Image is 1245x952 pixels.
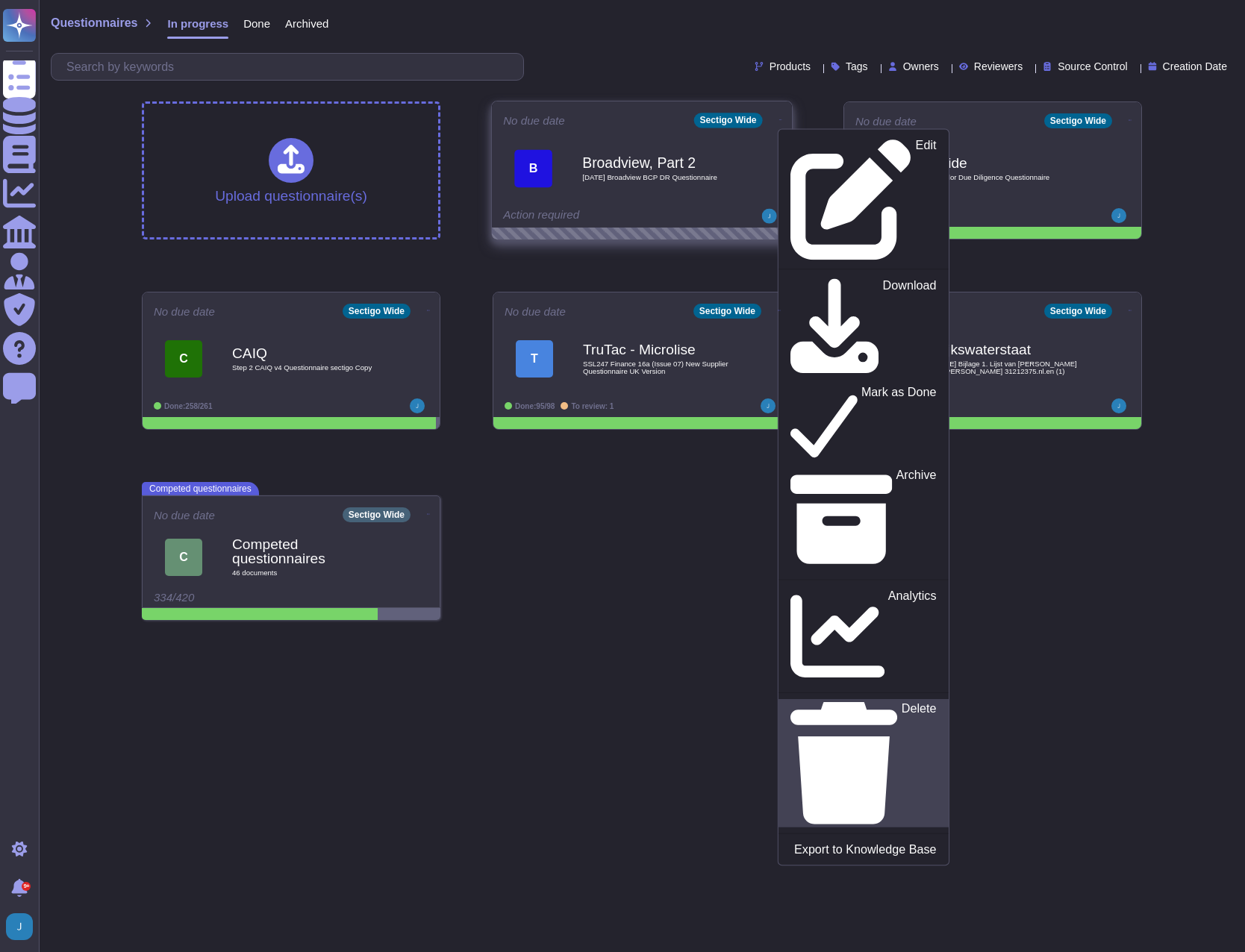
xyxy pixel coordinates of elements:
span: No due date [505,306,566,317]
a: Edit [778,136,949,263]
span: Tags [846,61,868,72]
span: In progress [167,18,228,29]
span: Products [770,61,811,72]
p: Mark as Done [861,386,937,463]
a: Mark as Done [778,383,949,466]
span: No due date [154,306,215,317]
div: Sectigo Wide [343,507,411,522]
img: user [1111,208,1126,223]
b: Broadview, Part 2 [582,155,733,169]
span: To review: 1 [571,402,614,410]
span: Vendor Due Diligence Questionnaire [934,174,1083,181]
div: Sectigo Wide [1044,113,1112,128]
div: 9+ [22,882,31,891]
span: 334/420 [154,591,194,604]
input: Search by keywords [59,54,523,80]
span: Archived [285,18,328,29]
div: Sectigo Wide [693,304,761,319]
span: No due date [855,116,917,127]
span: Source Control [1058,61,1127,72]
span: Creation Date [1163,61,1227,72]
span: Questionnaires [51,17,137,29]
p: Delete [902,703,937,824]
div: Action required [503,209,688,224]
b: TruTac - Microlise [583,342,732,357]
button: user [3,910,43,943]
b: Competed questionnaires [232,537,381,566]
div: B [514,149,552,187]
p: Archive [896,469,937,571]
span: [DATE] Bijlage 1. Lijst van [PERSON_NAME] en [PERSON_NAME] 31212375.nl.en (1) [934,360,1083,375]
a: Export to Knowledge Base [778,840,949,859]
img: user [6,913,33,940]
span: 46 document s [232,569,381,577]
img: user [1111,398,1126,413]
b: Glide [934,156,1083,170]
img: user [761,398,776,413]
div: T [516,340,553,378]
span: Competed questionnaires [142,482,259,495]
div: C [165,340,202,378]
span: Owners [903,61,939,72]
span: No due date [503,115,565,126]
p: Analytics [888,590,937,683]
span: No due date [154,510,215,521]
p: Download [883,279,937,380]
div: C [165,539,202,576]
p: Export to Knowledge Base [794,844,936,856]
div: Sectigo Wide [693,113,762,128]
p: Edit [916,140,937,260]
b: Rijkswaterstaat [934,342,1083,357]
div: Upload questionnaire(s) [215,138,367,203]
span: Reviewers [974,61,1023,72]
img: user [410,398,425,413]
a: Analytics [778,586,949,686]
img: user [762,209,777,224]
span: Step 2 CAIQ v4 Questionnaire sectigo Copy [232,364,381,372]
a: Archive [778,466,949,574]
span: [DATE] Broadview BCP DR Questionnaire [582,174,733,181]
b: CAIQ [232,346,381,360]
a: Delete [778,699,949,827]
span: Done: 95/98 [515,402,555,410]
span: Done [243,18,270,29]
div: Sectigo Wide [1044,304,1112,319]
span: Done: 258/261 [164,402,213,410]
a: Download [778,275,949,383]
span: SSL247 Finance 16a (Issue 07) New Supplier Questionnaire UK Version [583,360,732,375]
div: Sectigo Wide [343,304,411,319]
